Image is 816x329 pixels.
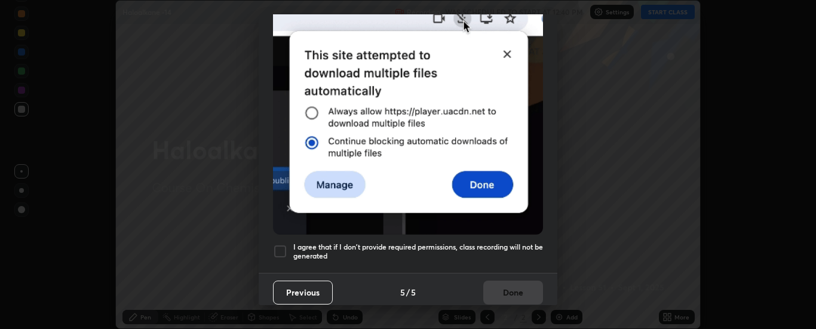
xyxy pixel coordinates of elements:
[406,286,410,299] h4: /
[400,286,405,299] h4: 5
[273,281,333,305] button: Previous
[293,242,543,261] h5: I agree that if I don't provide required permissions, class recording will not be generated
[411,286,416,299] h4: 5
